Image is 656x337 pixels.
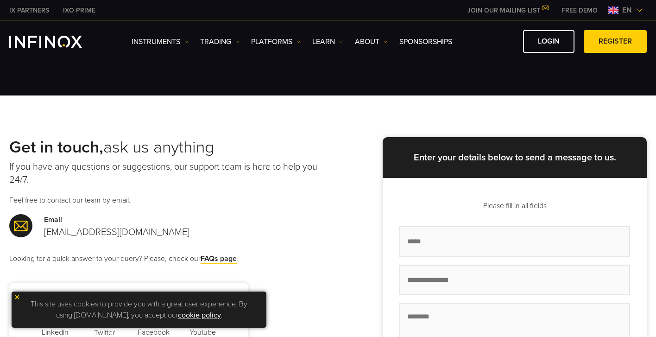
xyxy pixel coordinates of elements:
[555,6,605,15] a: INFINOX MENU
[9,36,104,48] a: INFINOX Logo
[2,6,56,15] a: INFINOX
[44,215,62,224] strong: Email
[399,200,630,211] p: Please fill in all fields
[584,30,647,53] a: REGISTER
[9,253,328,264] p: Looking for a quick answer to your query? Please, check our
[312,36,343,47] a: Learn
[16,296,262,323] p: This site uses cookies to provide you with a great user experience. By using [DOMAIN_NAME], you a...
[178,311,221,320] a: cookie policy
[56,6,102,15] a: INFINOX
[251,36,301,47] a: PLATFORMS
[132,36,189,47] a: Instruments
[414,152,616,163] strong: Enter your details below to send a message to us.
[460,6,555,14] a: JOIN OUR MAILING LIST
[523,30,574,53] a: LOGIN
[355,36,388,47] a: ABOUT
[9,160,328,186] p: If you have any questions or suggestions, our support team is here to help you 24/7.
[44,227,189,238] a: [EMAIL_ADDRESS][DOMAIN_NAME]
[399,36,452,47] a: SPONSORSHIPS
[9,195,328,206] p: Feel free to contact our team by email.
[201,254,237,264] a: FAQs page
[200,36,240,47] a: TRADING
[9,137,328,158] h2: ask us anything
[618,5,636,16] span: en
[9,137,103,157] strong: Get in touch,
[14,294,20,300] img: yellow close icon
